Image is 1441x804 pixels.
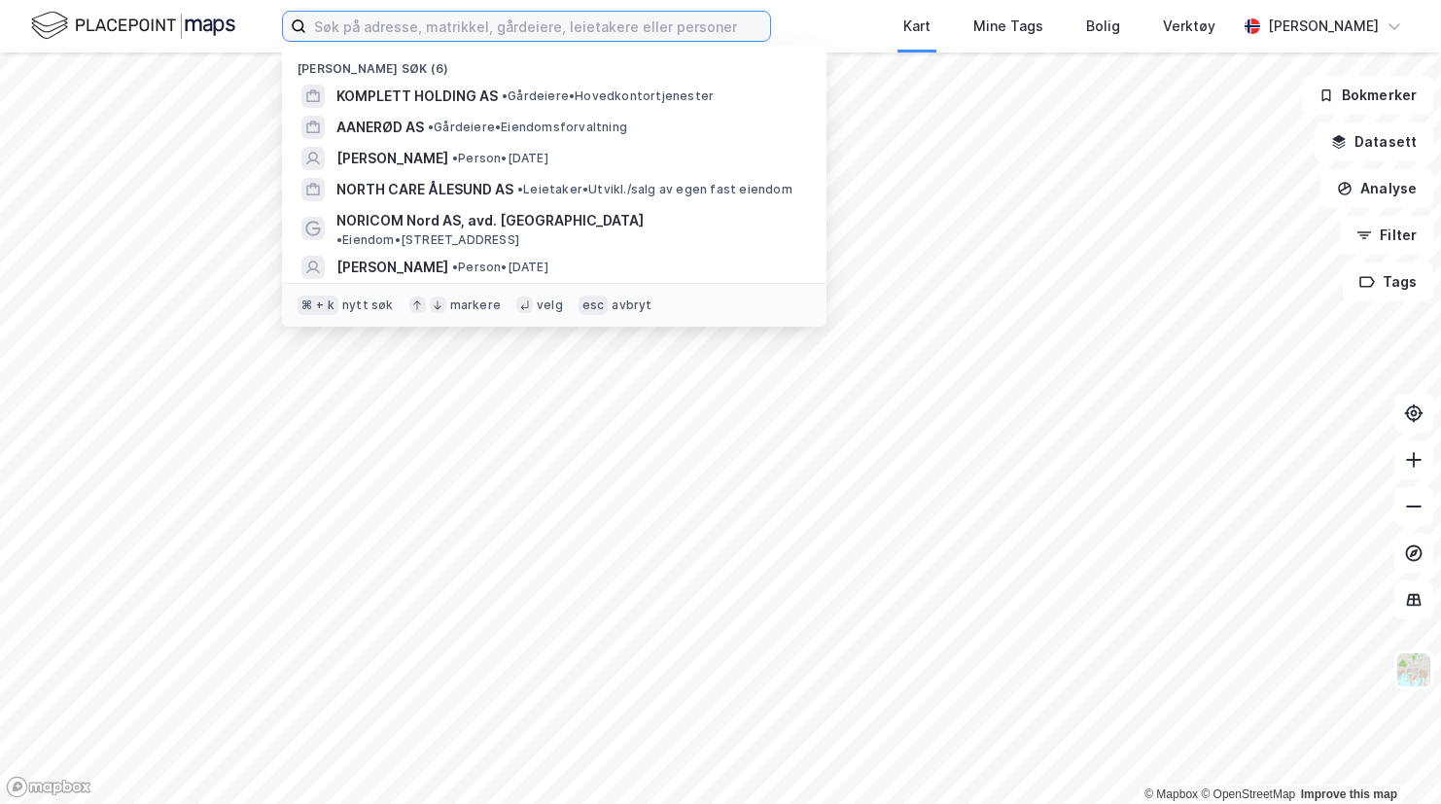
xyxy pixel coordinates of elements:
[336,209,644,232] span: NORICOM Nord AS, avd. [GEOGRAPHIC_DATA]
[306,12,770,41] input: Søk på adresse, matrikkel, gårdeiere, leietakere eller personer
[336,116,424,139] span: AANERØD AS
[1268,15,1379,38] div: [PERSON_NAME]
[336,178,513,201] span: NORTH CARE ÅLESUND AS
[336,256,448,279] span: [PERSON_NAME]
[450,297,501,313] div: markere
[452,151,548,166] span: Person • [DATE]
[336,85,498,108] span: KOMPLETT HOLDING AS
[973,15,1043,38] div: Mine Tags
[517,182,792,197] span: Leietaker • Utvikl./salg av egen fast eiendom
[903,15,931,38] div: Kart
[428,120,434,134] span: •
[579,296,609,315] div: esc
[517,182,523,196] span: •
[537,297,563,313] div: velg
[1344,711,1441,804] iframe: Chat Widget
[1086,15,1120,38] div: Bolig
[452,260,548,275] span: Person • [DATE]
[452,260,458,274] span: •
[336,147,448,170] span: [PERSON_NAME]
[452,151,458,165] span: •
[31,9,235,43] img: logo.f888ab2527a4732fd821a326f86c7f29.svg
[336,232,519,248] span: Eiendom • [STREET_ADDRESS]
[502,88,714,104] span: Gårdeiere • Hovedkontortjenester
[298,296,338,315] div: ⌘ + k
[428,120,627,135] span: Gårdeiere • Eiendomsforvaltning
[502,88,508,103] span: •
[342,297,394,313] div: nytt søk
[1344,711,1441,804] div: Kontrollprogram for chat
[282,46,826,81] div: [PERSON_NAME] søk (6)
[612,297,651,313] div: avbryt
[1163,15,1215,38] div: Verktøy
[336,232,342,247] span: •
